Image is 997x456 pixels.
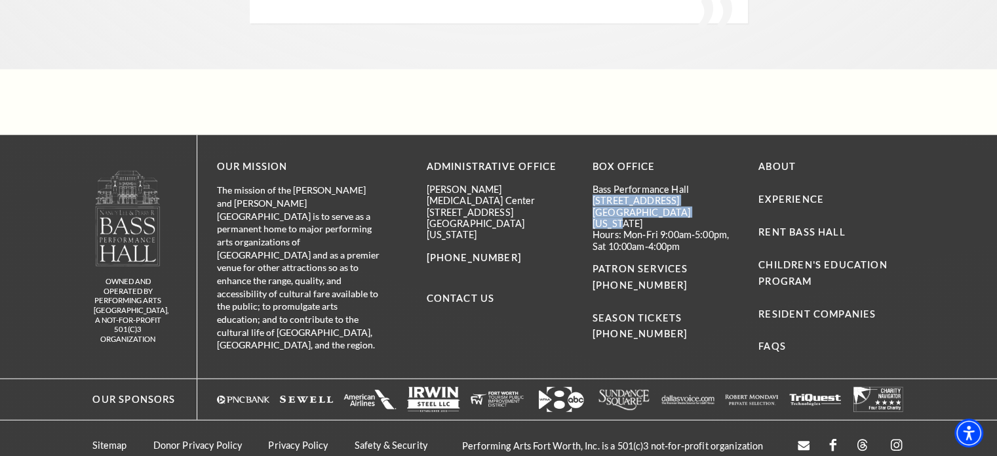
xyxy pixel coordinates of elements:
[217,184,381,352] p: The mission of the [PERSON_NAME] and [PERSON_NAME][GEOGRAPHIC_DATA] is to serve as a permanent ho...
[856,439,869,453] a: threads.com - open in a new tab
[593,261,739,294] p: PATRON SERVICES [PHONE_NUMBER]
[789,387,842,412] img: The image is completely blank or white.
[407,387,460,412] img: Logo of Irwin Steel LLC, featuring the company name in bold letters with a simple design.
[758,161,796,172] a: About
[280,387,333,412] a: The image is completely blank or white. - open in a new tab
[593,229,739,252] p: Hours: Mon-Fri 9:00am-5:00pm, Sat 10:00am-4:00pm
[758,194,824,205] a: Experience
[427,207,573,218] p: [STREET_ADDRESS]
[888,437,905,455] a: instagram - open in a new tab
[343,387,397,412] img: The image is completely blank or white.
[280,387,333,412] img: The image is completely blank or white.
[407,387,460,412] a: Logo of Irwin Steel LLC, featuring the company name in bold letters with a simple design. - open ...
[852,387,905,412] img: The image is completely blank or white.
[427,250,573,266] p: [PHONE_NUMBER]
[534,387,587,412] img: Logo featuring the number "8" with an arrow and "abc" in a modern design.
[798,440,810,452] a: Open this option - open in a new tab
[217,387,270,412] img: Logo of PNC Bank in white text with a triangular symbol.
[343,387,397,412] a: The image is completely blank or white. - open in a new tab
[427,293,495,304] a: Contact Us
[449,440,777,451] p: Performing Arts Fort Worth, Inc. is a 501(c)3 not-for-profit organization
[217,159,381,175] p: OUR MISSION
[92,440,127,451] a: Sitemap
[593,207,739,230] p: [GEOGRAPHIC_DATA][US_STATE]
[593,184,739,195] p: Bass Performance Hall
[80,392,175,408] p: Our Sponsors
[758,259,887,287] a: Children's Education Program
[598,387,651,412] img: Logo of Sundance Square, featuring stylized text in white.
[471,387,524,412] img: The image is completely blank or white.
[758,226,845,238] a: Rent Bass Hall
[94,170,161,266] img: owned and operated by Performing Arts Fort Worth, A NOT-FOR-PROFIT 501(C)3 ORGANIZATION
[954,419,983,447] div: Accessibility Menu
[725,387,778,412] img: The image is completely blank or white.
[94,277,163,344] p: owned and operated by Performing Arts [GEOGRAPHIC_DATA], A NOT-FOR-PROFIT 501(C)3 ORGANIZATION
[758,341,786,352] a: FAQs
[725,387,778,412] a: The image is completely blank or white. - open in a new tab
[593,294,739,343] p: SEASON TICKETS [PHONE_NUMBER]
[427,218,573,241] p: [GEOGRAPHIC_DATA][US_STATE]
[758,308,876,320] a: Resident Companies
[153,440,243,451] a: Donor Privacy Policy
[789,387,842,412] a: The image is completely blank or white. - open in a new tab
[427,184,573,207] p: [PERSON_NAME][MEDICAL_DATA] Center
[534,387,587,412] a: Logo featuring the number "8" with an arrow and "abc" in a modern design. - open in a new tab
[268,440,328,451] a: Privacy Policy
[593,159,739,175] p: BOX OFFICE
[427,159,573,175] p: Administrative Office
[598,387,651,412] a: Logo of Sundance Square, featuring stylized text in white. - open in a new tab
[852,387,905,412] a: The image is completely blank or white. - open in a new tab
[354,440,427,451] a: Safety & Security
[217,387,270,412] a: Logo of PNC Bank in white text with a triangular symbol. - open in a new tab - target website may...
[829,439,836,453] a: facebook - open in a new tab
[661,387,714,412] a: The image features a simple white background with text that appears to be a logo or brand name. -...
[593,195,739,206] p: [STREET_ADDRESS]
[661,387,714,412] img: The image features a simple white background with text that appears to be a logo or brand name.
